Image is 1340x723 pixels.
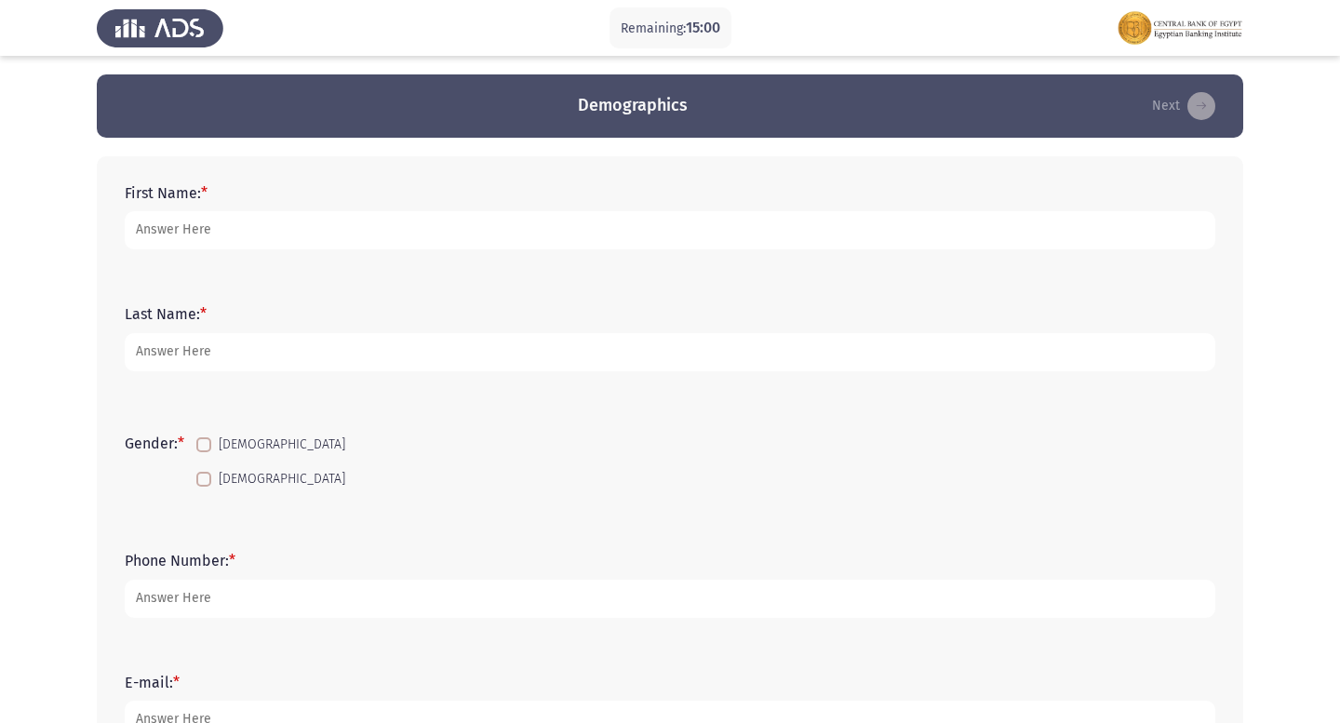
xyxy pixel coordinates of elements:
[125,580,1215,618] input: add answer text
[125,435,184,452] label: Gender:
[621,17,720,40] p: Remaining:
[686,19,720,36] span: 15:00
[219,434,345,456] span: [DEMOGRAPHIC_DATA]
[125,184,208,202] label: First Name:
[125,305,207,323] label: Last Name:
[125,211,1215,249] input: add answer text
[97,2,223,54] img: Assess Talent Management logo
[1146,91,1221,121] button: load next page
[219,468,345,490] span: [DEMOGRAPHIC_DATA]
[125,333,1215,371] input: add answer text
[125,674,180,691] label: E-mail:
[1117,2,1243,54] img: Assessment logo of FOCUS Assessment 3 Modules EN
[578,94,688,117] h3: Demographics
[125,552,235,569] label: Phone Number:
